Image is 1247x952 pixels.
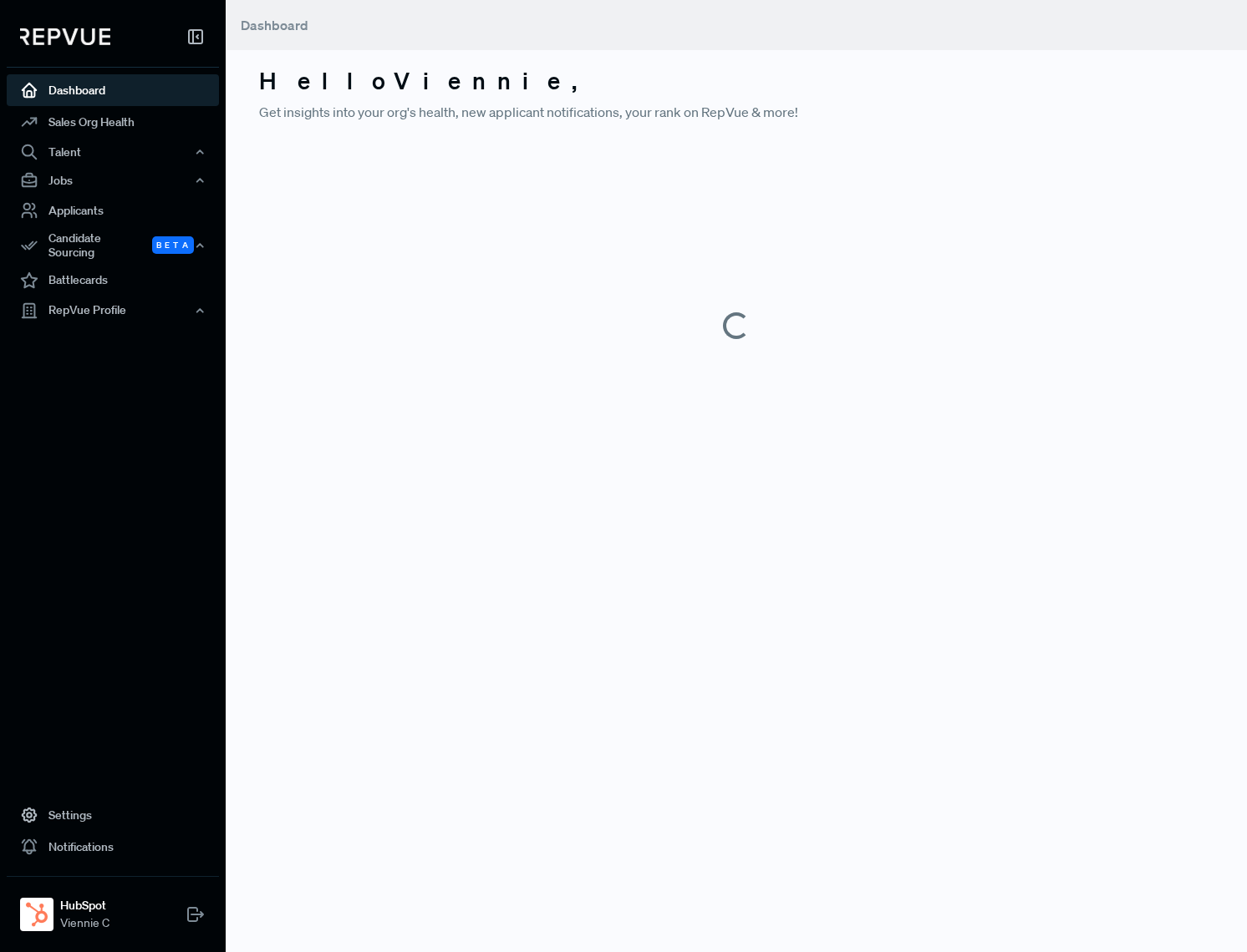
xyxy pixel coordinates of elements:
[7,195,219,226] a: Applicants
[7,799,219,831] a: Settings
[60,914,109,932] span: Viennie C
[259,67,1214,95] h3: Hello Viennie ,
[23,901,50,928] img: HubSpot
[7,74,219,106] a: Dashboard
[259,102,1214,122] p: Get insights into your org's health, new applicant notifications, your rank on RepVue & more!
[7,226,219,265] button: Candidate Sourcing Beta
[152,236,194,254] span: Beta
[7,138,219,166] button: Talent
[7,106,219,138] a: Sales Org Health
[20,28,110,45] img: RepVue
[7,226,219,265] div: Candidate Sourcing
[60,897,109,914] strong: HubSpot
[241,17,308,33] span: Dashboard
[7,831,219,863] a: Notifications
[7,296,219,325] button: RepVue Profile
[7,876,219,939] a: HubSpotHubSpotViennie C
[7,166,219,195] button: Jobs
[7,265,219,296] a: Battlecards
